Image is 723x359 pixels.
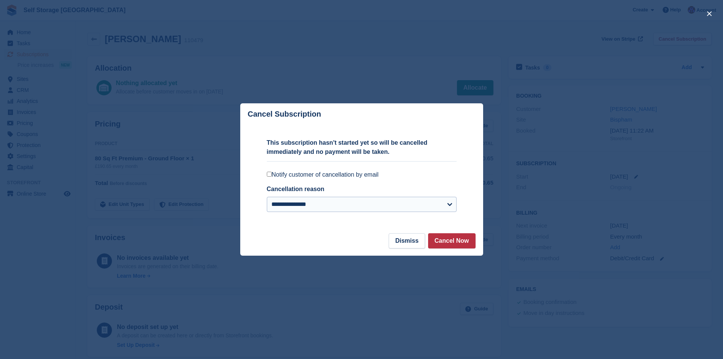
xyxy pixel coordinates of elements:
p: Cancel Subscription [248,110,321,119]
p: This subscription hasn't started yet so will be cancelled immediately and no payment will be taken. [267,138,457,157]
label: Cancellation reason [267,186,324,192]
button: Cancel Now [428,233,476,248]
label: Notify customer of cancellation by email [267,171,457,179]
button: close [703,8,715,20]
input: Notify customer of cancellation by email [267,172,272,177]
button: Dismiss [389,233,425,248]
